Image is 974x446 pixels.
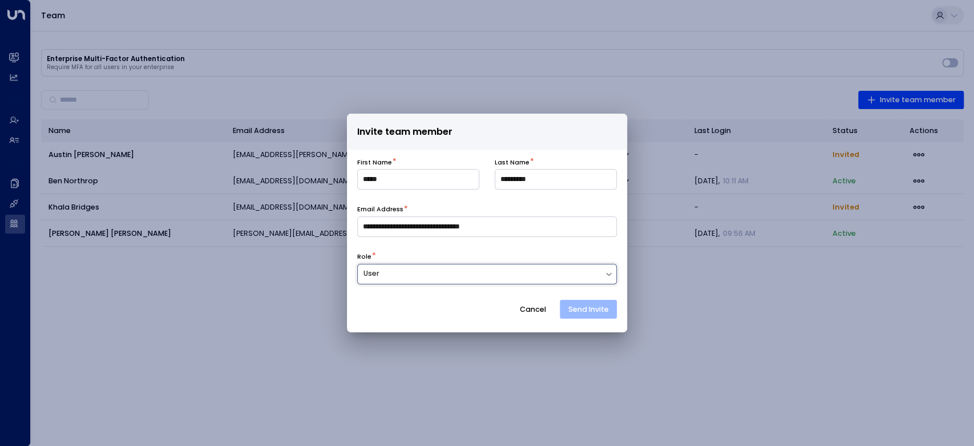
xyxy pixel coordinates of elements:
button: Cancel [511,300,555,319]
span: Invite team member [357,124,452,139]
div: User [363,268,599,279]
label: Email Address [357,205,403,214]
button: Send Invite [560,300,617,319]
label: Role [357,252,371,262]
label: First Name [357,158,392,167]
label: Last Name [495,158,530,167]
